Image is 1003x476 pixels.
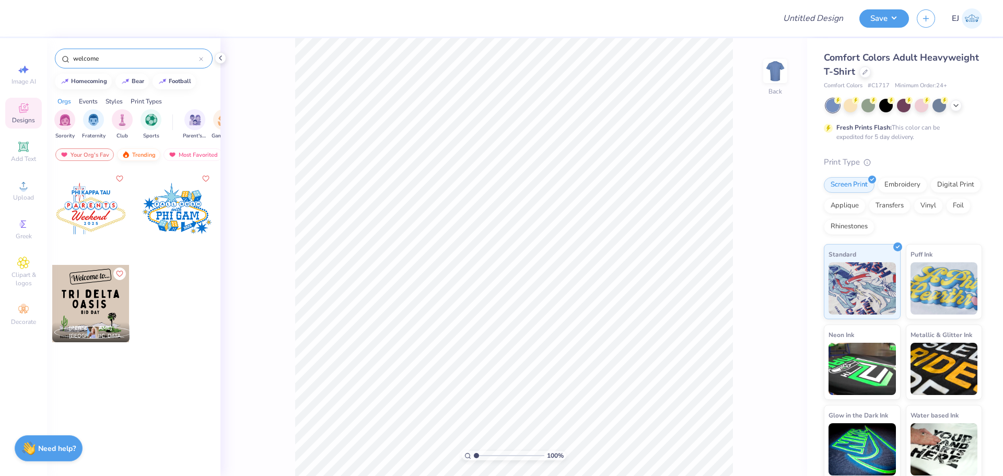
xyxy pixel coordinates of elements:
img: trend_line.gif [158,78,167,85]
div: filter for Sorority [54,109,75,140]
span: Standard [829,249,856,260]
span: Glow in the Dark Ink [829,410,888,421]
button: Like [113,268,126,280]
button: filter button [141,109,161,140]
span: Image AI [11,77,36,86]
div: Your Org's Fav [55,148,114,161]
div: Embroidery [878,177,927,193]
div: Most Favorited [164,148,223,161]
span: Metallic & Glitter Ink [911,329,972,340]
div: filter for Club [112,109,133,140]
span: Club [116,132,128,140]
div: filter for Game Day [212,109,236,140]
button: football [153,74,196,89]
span: Puff Ink [911,249,932,260]
span: Add Text [11,155,36,163]
span: Neon Ink [829,329,854,340]
div: Vinyl [914,198,943,214]
div: Digital Print [930,177,981,193]
div: Foil [946,198,971,214]
div: Events [79,97,98,106]
input: Untitled Design [775,8,852,29]
div: football [169,78,191,84]
img: Parent's Weekend Image [189,114,201,126]
span: Upload [13,193,34,202]
input: Try "Alpha" [72,53,199,64]
span: Sports [143,132,159,140]
img: trending.gif [122,151,130,158]
button: Save [859,9,909,28]
div: filter for Sports [141,109,161,140]
img: Sports Image [145,114,157,126]
span: Game Day [212,132,236,140]
img: trend_line.gif [61,78,69,85]
img: trend_line.gif [121,78,130,85]
img: Elliah Jace Mercado [962,8,982,29]
div: Trending [117,148,160,161]
img: Glow in the Dark Ink [829,423,896,475]
img: Water based Ink [911,423,978,475]
img: Game Day Image [218,114,230,126]
div: homecoming [71,78,107,84]
div: filter for Parent's Weekend [183,109,207,140]
div: Applique [824,198,866,214]
span: Comfort Colors Adult Heavyweight T-Shirt [824,51,979,78]
span: [GEOGRAPHIC_DATA], [PERSON_NAME][GEOGRAPHIC_DATA] [69,332,125,340]
button: filter button [183,109,207,140]
button: homecoming [55,74,112,89]
img: most_fav.gif [168,151,177,158]
span: Fraternity [82,132,106,140]
span: EJ [952,13,959,25]
button: filter button [54,109,75,140]
span: [PERSON_NAME] [69,324,112,332]
button: filter button [82,109,106,140]
div: bear [132,78,144,84]
span: 100 % [547,451,564,460]
div: Orgs [57,97,71,106]
a: EJ [952,8,982,29]
span: Clipart & logos [5,271,42,287]
span: Water based Ink [911,410,959,421]
span: Greek [16,232,32,240]
span: Decorate [11,318,36,326]
span: Sorority [55,132,75,140]
img: Metallic & Glitter Ink [911,343,978,395]
span: Minimum Order: 24 + [895,82,947,90]
button: filter button [112,109,133,140]
div: Styles [106,97,123,106]
img: Puff Ink [911,262,978,315]
div: Screen Print [824,177,874,193]
strong: Need help? [38,444,76,454]
img: Fraternity Image [88,114,99,126]
img: Back [765,61,786,82]
div: Rhinestones [824,219,874,235]
div: Print Types [131,97,162,106]
span: Designs [12,116,35,124]
strong: Fresh Prints Flash: [836,123,892,132]
img: Neon Ink [829,343,896,395]
button: bear [115,74,149,89]
span: # C1717 [868,82,890,90]
span: Parent's Weekend [183,132,207,140]
div: Transfers [869,198,911,214]
img: Sorority Image [59,114,71,126]
div: This color can be expedited for 5 day delivery. [836,123,965,142]
button: filter button [212,109,236,140]
button: Like [113,172,126,185]
img: Standard [829,262,896,315]
div: Print Type [824,156,982,168]
img: Club Image [116,114,128,126]
button: Like [200,172,212,185]
div: filter for Fraternity [82,109,106,140]
div: Back [768,87,782,96]
img: most_fav.gif [60,151,68,158]
span: Comfort Colors [824,82,862,90]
